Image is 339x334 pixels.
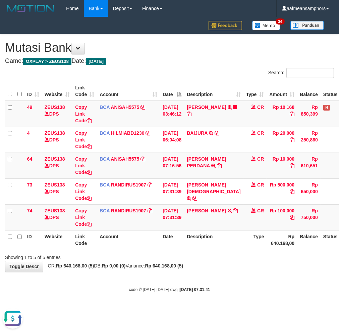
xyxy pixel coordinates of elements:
[72,82,97,101] th: Link Code: activate to sort column ascending
[160,153,184,178] td: [DATE] 07:16:56
[257,156,264,162] span: CR
[45,156,65,162] a: ZEUS138
[184,230,243,249] th: Description
[5,58,334,65] h4: Game: Date:
[45,182,65,187] a: ZEUS138
[24,230,42,249] th: ID
[42,204,72,230] td: DPS
[286,68,334,78] input: Search:
[27,130,30,136] span: 4
[100,156,110,162] span: BCA
[276,18,285,25] span: 34
[42,127,72,153] td: DPS
[290,111,294,117] a: Copy Rp 10,168 to clipboard
[5,41,334,54] h1: Mutasi Bank
[187,111,191,117] a: Copy INA PAUJANAH to clipboard
[247,17,285,34] a: 34
[27,208,33,213] span: 74
[160,82,184,101] th: Date: activate to sort column descending
[160,101,184,127] td: [DATE] 03:46:12
[290,189,294,194] a: Copy Rp 500,000 to clipboard
[209,21,242,30] img: Feedback.jpg
[45,105,65,110] a: ZEUS138
[140,105,145,110] a: Copy ANISAH5575 to clipboard
[184,82,243,101] th: Description: activate to sort column ascending
[215,130,219,136] a: Copy BAIJURA to clipboard
[27,182,33,187] span: 73
[267,204,297,230] td: Rp 100,000
[146,130,150,136] a: Copy HILMIABD1230 to clipboard
[5,3,56,13] img: MOTION_logo.png
[42,230,72,249] th: Website
[111,182,146,187] a: RANDIRUS1907
[24,82,42,101] th: ID: activate to sort column ascending
[187,130,208,136] a: BAIJURA
[297,127,321,153] td: Rp 250,860
[100,130,110,136] span: BCA
[145,263,183,268] strong: Rp 640.168,00 (5)
[267,82,297,101] th: Amount: activate to sort column ascending
[217,163,222,168] a: Copy REZA NING PERDANA to clipboard
[267,101,297,127] td: Rp 10,168
[297,101,321,127] td: Rp 850,399
[243,230,267,249] th: Type
[160,204,184,230] td: [DATE] 07:31:39
[257,182,264,187] span: CR
[187,156,226,168] a: [PERSON_NAME] PERDANA
[100,182,110,187] span: BCA
[75,182,92,201] a: Copy Link Code
[267,178,297,204] td: Rp 500,000
[257,208,264,213] span: CR
[290,163,294,168] a: Copy Rp 10,000 to clipboard
[323,105,330,111] span: Has Note
[42,178,72,204] td: DPS
[97,82,160,101] th: Account: activate to sort column ascending
[3,3,23,23] button: Open LiveChat chat widget
[192,196,197,201] a: Copy RUBBY AGUSTIANTO to clipboard
[111,130,145,136] a: HILMIABD1230
[23,58,71,65] span: OXPLAY > ZEUS138
[102,263,126,268] strong: Rp 0,00 (0)
[297,230,321,249] th: Balance
[252,21,280,30] img: Button%20Memo.svg
[160,127,184,153] td: [DATE] 06:04:08
[180,287,210,292] strong: [DATE] 07:31:41
[45,130,65,136] a: ZEUS138
[187,105,226,110] a: [PERSON_NAME]
[100,208,110,213] span: BCA
[75,208,92,227] a: Copy Link Code
[45,263,183,268] span: CR: DB: Variance:
[27,105,33,110] span: 49
[111,208,146,213] a: RANDIRUS1907
[297,178,321,204] td: Rp 650,000
[267,153,297,178] td: Rp 10,000
[268,68,334,78] label: Search:
[86,58,106,65] span: [DATE]
[42,153,72,178] td: DPS
[72,230,97,249] th: Link Code
[42,101,72,127] td: DPS
[97,230,160,249] th: Account
[111,105,139,110] a: ANISAH5575
[187,208,226,213] a: [PERSON_NAME]
[75,156,92,175] a: Copy Link Code
[27,156,33,162] span: 64
[297,204,321,230] td: Rp 750,000
[5,261,43,272] a: Toggle Descr
[148,182,152,187] a: Copy RANDIRUS1907 to clipboard
[56,263,94,268] strong: Rp 640.168,00 (5)
[187,182,240,194] a: [PERSON_NAME][DEMOGRAPHIC_DATA]
[111,156,139,162] a: ANISAH5575
[267,127,297,153] td: Rp 20,000
[243,82,267,101] th: Type: activate to sort column ascending
[45,208,65,213] a: ZEUS138
[140,156,145,162] a: Copy ANISAH5575 to clipboard
[257,130,264,136] span: CR
[42,82,72,101] th: Website: activate to sort column ascending
[160,178,184,204] td: [DATE] 07:31:39
[267,230,297,249] th: Rp 640.168,00
[290,21,324,30] img: panduan.png
[257,105,264,110] span: CR
[160,230,184,249] th: Date
[290,137,294,142] a: Copy Rp 20,000 to clipboard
